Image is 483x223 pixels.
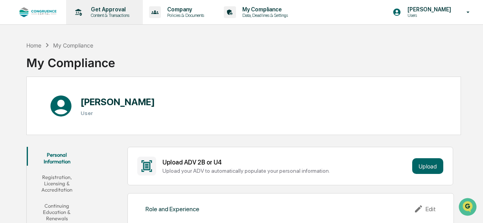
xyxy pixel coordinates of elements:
[27,147,87,169] button: Personal Information
[57,155,63,161] div: 🗄️
[19,7,57,18] img: logo
[134,77,143,87] button: Start new chat
[81,96,155,108] h1: [PERSON_NAME]
[5,151,54,165] a: 🖐️Preclearance
[53,42,93,49] div: My Compliance
[35,83,108,89] div: We're available if you need us!
[85,6,133,13] p: Get Approval
[55,165,95,171] a: Powered byPylon
[236,13,292,18] p: Data, Deadlines & Settings
[458,197,479,218] iframe: Open customer support
[16,154,51,162] span: Preclearance
[26,49,115,70] div: My Compliance
[162,159,409,166] div: Upload ADV 2B or U4
[65,154,98,162] span: Attestations
[122,101,143,110] button: See all
[8,102,53,108] div: Past conversations
[412,158,443,174] button: Upload
[85,13,133,18] p: Content & Transactions
[8,75,22,89] img: 1746055101610-c473b297-6a78-478c-a979-82029cc54cd1
[17,75,31,89] img: 8933085812038_c878075ebb4cc5468115_72.jpg
[81,110,155,116] h3: User
[27,169,87,198] button: Registration, Licensing & Accreditation
[8,31,143,44] p: How can we help?
[162,168,409,174] div: Upload your ADV to automatically populate your personal information.
[16,122,22,128] img: 1746055101610-c473b297-6a78-478c-a979-82029cc54cd1
[236,6,292,13] p: My Compliance
[161,13,208,18] p: Policies & Documents
[161,6,208,13] p: Company
[146,205,199,213] div: Role and Experience
[414,204,436,214] div: Edit
[78,165,95,171] span: Pylon
[8,114,20,127] img: Jack Rasmussen
[35,75,129,83] div: Start new chat
[8,155,14,161] div: 🖐️
[26,42,41,49] div: Home
[401,13,455,18] p: Users
[401,6,455,13] p: [PERSON_NAME]
[8,8,24,24] img: Greenboard
[20,51,130,59] input: Clear
[65,122,68,128] span: •
[54,151,101,165] a: 🗄️Attestations
[24,122,64,128] span: [PERSON_NAME]
[70,122,86,128] span: [DATE]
